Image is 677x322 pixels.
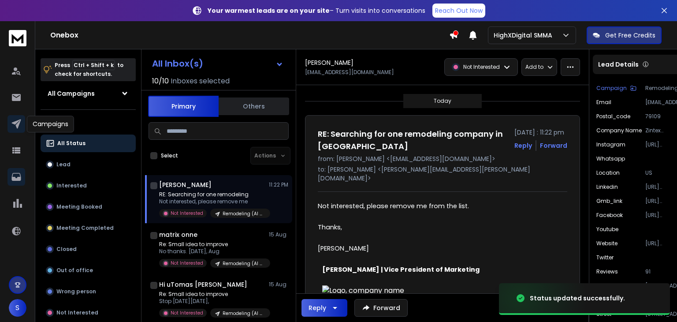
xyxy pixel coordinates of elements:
p: whatsapp [596,155,625,162]
p: Company Name [596,127,642,134]
button: All Inbox(s) [145,55,290,72]
p: location [596,169,620,176]
p: HighXDigital SMMA [494,31,556,40]
div: Campaigns [27,116,74,132]
p: reviews [596,268,618,275]
p: [DATE] : 11:22 pm [514,128,567,137]
p: twitter [596,254,614,261]
p: 15 Aug [269,281,289,288]
p: Not Interested [171,260,203,266]
button: Not Interested [41,304,136,322]
p: Lead [56,161,71,168]
span: Not interested, please remove me from the list. [318,202,469,210]
button: S [9,299,26,317]
p: from: [PERSON_NAME] <[EMAIL_ADDRESS][DOMAIN_NAME]> [318,154,567,163]
h1: All Inbox(s) [152,59,203,68]
p: Not Interested [56,309,98,316]
p: Remodeling (AI hybrid system) [223,310,265,317]
button: Reply [301,299,347,317]
p: gmb_link [596,198,622,205]
p: instagram [596,141,625,148]
p: Get Free Credits [605,31,655,40]
button: Others [219,97,289,116]
span: [PERSON_NAME] [322,265,379,274]
h1: [PERSON_NAME] [305,58,353,67]
p: youtube [596,226,618,233]
button: Closed [41,240,136,258]
p: Campaign [596,85,627,92]
p: Email [596,99,611,106]
p: RE: Searching for one remodeling [159,191,265,198]
p: Not Interested [171,310,203,316]
p: Reach Out Now [435,6,483,15]
button: Campaign [596,85,636,92]
p: Interested [56,182,87,189]
h1: [PERSON_NAME] [159,180,212,189]
p: – Turn visits into conversations [208,6,425,15]
span: | Vice President of Marketing [381,265,480,274]
button: Out of office [41,262,136,279]
p: Not Interested [463,64,500,71]
p: Out of office [56,267,93,274]
h1: All Campaigns [48,89,95,98]
p: Re: Small idea to improve [159,241,265,248]
p: Stop [DATE][DATE], [159,298,265,305]
p: Remodeling (AI hybrid system) [223,260,265,267]
img: Logo, company name Description automatically generated [322,285,404,321]
p: Add to [525,64,543,71]
p: facebook [596,212,623,219]
img: logo [9,30,26,46]
a: Reach Out Now [432,4,485,18]
p: Meeting Booked [56,203,102,210]
div: Status updated successfully. [530,294,625,303]
button: All Campaigns [41,85,136,102]
button: All Status [41,135,136,152]
span: [PERSON_NAME] [318,244,369,253]
p: Closed [56,246,77,253]
button: Meeting Completed [41,219,136,237]
p: Re: Small idea to improve [159,291,265,298]
h1: matrix onne [159,230,197,239]
p: Today [434,97,451,105]
p: Meeting Completed [56,225,114,232]
p: [EMAIL_ADDRESS][DOMAIN_NAME] [305,69,394,76]
p: 15 Aug [269,231,289,238]
button: Interested [41,177,136,195]
strong: Your warmest leads are on your site [208,6,330,15]
button: Get Free Credits [587,26,662,44]
button: Primary [148,96,219,117]
h1: Hi uTomas [PERSON_NAME] [159,280,247,289]
p: website [596,240,617,247]
p: All Status [57,140,86,147]
p: No thanks. [DATE], Aug [159,248,265,255]
p: Remodeling (AI hybrid system) - [US_STATE] [223,210,265,217]
span: Ctrl + Shift + k [72,60,115,70]
p: Press to check for shortcuts. [55,61,123,79]
h1: RE: Searching for one remodeling company in [GEOGRAPHIC_DATA] [318,128,509,153]
h1: Onebox [50,30,449,41]
p: Not interested, please remove me [159,198,265,205]
button: Lead [41,156,136,173]
p: postal_code [596,113,630,120]
p: Wrong person [56,288,96,295]
p: 11:22 PM [269,181,289,188]
span: 10 / 10 [152,76,169,86]
button: Reply [514,141,532,150]
h3: Inboxes selected [171,76,230,86]
p: linkedin [596,183,618,191]
button: Forward [354,299,408,317]
span: Thanks, [318,223,342,232]
div: Forward [540,141,567,150]
p: Not Interested [171,210,203,217]
button: Meeting Booked [41,198,136,216]
label: Select [161,152,178,159]
div: Reply [309,303,326,312]
p: to: [PERSON_NAME] <[PERSON_NAME][EMAIL_ADDRESS][PERSON_NAME][DOMAIN_NAME]> [318,165,567,183]
h3: Filters [41,117,136,129]
p: Lead Details [598,60,639,69]
button: Wrong person [41,283,136,300]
